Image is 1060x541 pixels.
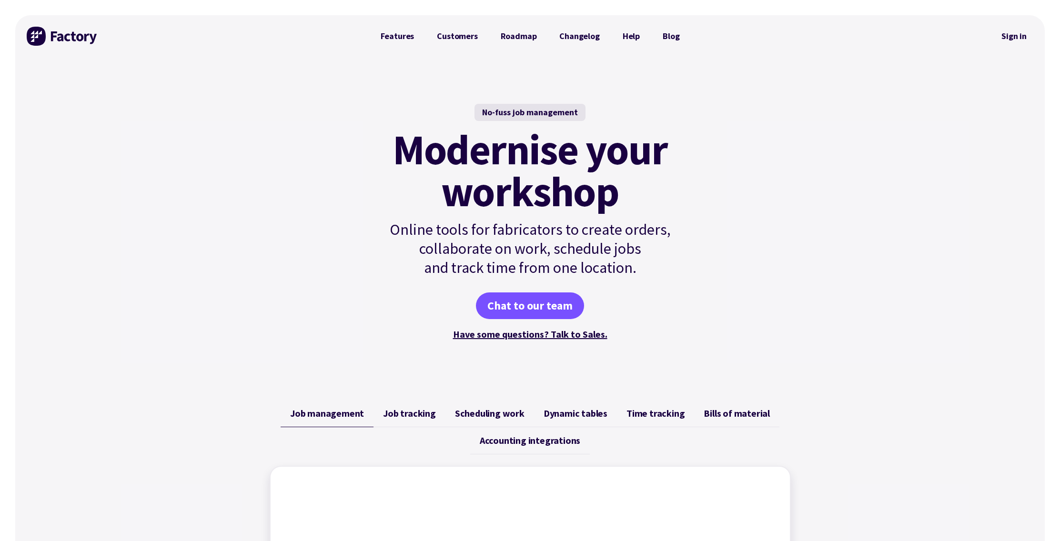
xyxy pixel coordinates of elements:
a: Blog [651,27,691,46]
span: Bills of material [704,408,770,419]
p: Online tools for fabricators to create orders, collaborate on work, schedule jobs and track time ... [369,220,691,277]
a: Sign in [995,25,1033,47]
span: Job tracking [383,408,436,419]
nav: Secondary Navigation [995,25,1033,47]
span: Accounting integrations [480,435,580,446]
a: Help [611,27,651,46]
a: Chat to our team [476,292,584,319]
img: Factory [27,27,98,46]
span: Dynamic tables [544,408,607,419]
span: Time tracking [626,408,685,419]
iframe: Chat Widget [1012,495,1060,541]
a: Roadmap [489,27,548,46]
div: No-fuss job management [474,104,586,121]
mark: Modernise your workshop [393,129,667,212]
a: Features [369,27,426,46]
nav: Primary Navigation [369,27,691,46]
a: Changelog [548,27,611,46]
span: Job management [290,408,364,419]
a: Have some questions? Talk to Sales. [453,328,607,340]
span: Scheduling work [455,408,525,419]
a: Customers [425,27,489,46]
